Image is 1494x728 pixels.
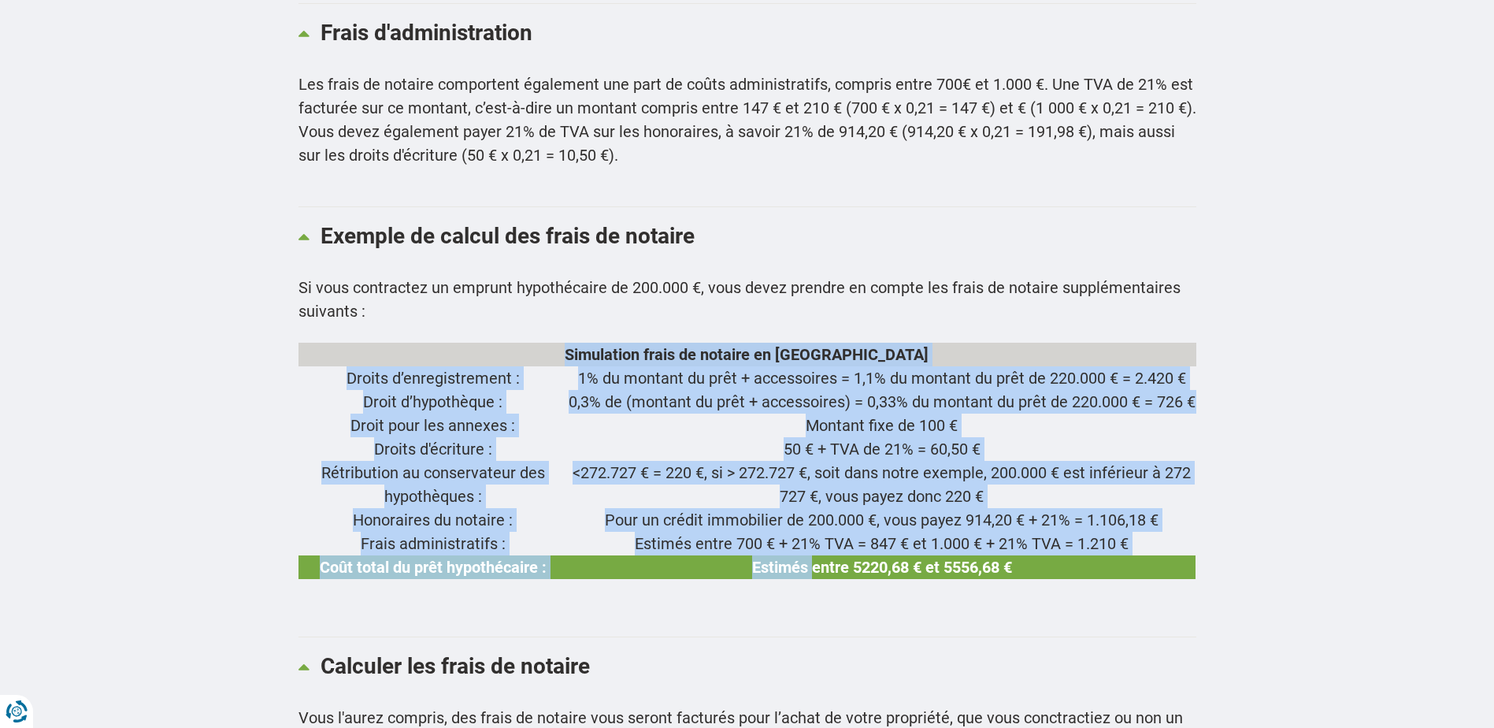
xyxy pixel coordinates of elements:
[298,343,1196,366] th: Simulation frais de notaire en [GEOGRAPHIC_DATA]
[298,414,569,437] td: Droit pour les annexes :
[298,366,569,390] td: Droits d’enregistrement :
[568,461,1196,508] td: <272.727 € = 220 €, si > 272.727 €, soit dans notre exemple, 200.000 € est inférieur à 272 727 €,...
[568,390,1196,414] td: 0,3% de (montant du prêt + accessoires) = 0,33% du montant du prêt de 220.000 € = 726 €
[568,366,1196,390] td: 1% du montant du prêt + accessoires = 1,1% du montant du prêt de 220.000 € = 2.420 €
[298,276,1196,323] p: Si vous contractez un emprunt hypothécaire de 200.000 €, vous devez prendre en compte les frais d...
[298,437,569,461] td: Droits d'écriture :
[568,532,1196,555] td: Estimés entre 700 € + 21% TVA = 847 € et 1.000 € + 21% TVA = 1.210 €
[298,555,569,579] td: Coût total du prêt hypothécaire :
[298,207,1196,264] a: Exemple de calcul des frais de notaire
[298,4,1196,61] a: Frais d'administration
[568,437,1196,461] td: 50 € + TVA de 21% = 60,50 €
[568,414,1196,437] td: Montant fixe de 100 €
[568,555,1196,579] td: Estimés entre 5220,68 € et 5556,68 €
[298,532,569,555] td: Frais administratifs :
[298,390,569,414] td: Droit d’hypothèque :
[298,461,569,508] td: Rétribution au conservateur des hypothèques :
[568,508,1196,532] td: Pour un crédit immobilier de 200.000 €, vous payez 914,20 € + 21% = 1.106,18 €
[298,508,569,532] td: Honoraires du notaire :
[298,637,1196,694] a: Calculer les frais de notaire
[298,72,1196,167] p: Les frais de notaire comportent également une part de coûts administratifs, compris entre 700€ et...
